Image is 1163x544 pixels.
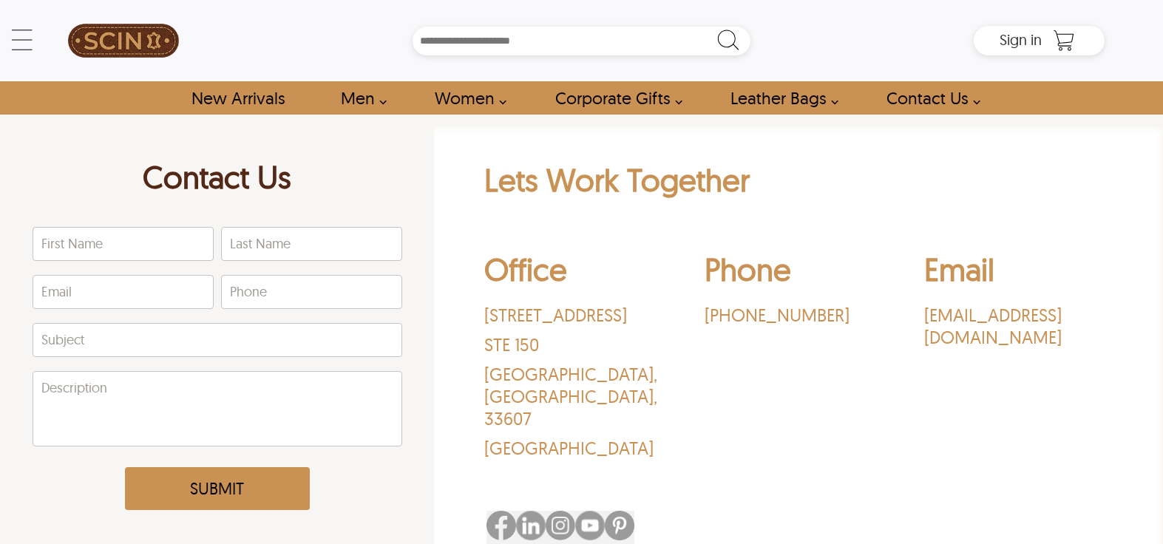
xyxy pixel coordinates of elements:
p: [GEOGRAPHIC_DATA] [484,437,673,459]
h2: Email [924,250,1113,296]
button: Submit [125,467,310,510]
a: ‪[PHONE_NUMBER]‬ [705,304,893,326]
h2: Phone [705,250,893,296]
h1: Contact Us [33,157,402,204]
a: SCIN [58,7,189,74]
img: Youtube [575,511,605,540]
img: Pinterest [605,511,634,540]
a: [EMAIL_ADDRESS][DOMAIN_NAME] [924,304,1113,348]
a: Shop Women Leather Jackets [418,81,515,115]
a: Shop Leather Corporate Gifts [538,81,691,115]
iframe: chat widget [1071,452,1163,522]
img: SCIN [68,7,179,74]
h2: Lets Work Together [484,160,1113,207]
h2: Office [484,250,673,296]
a: Shopping Cart [1049,30,1079,52]
p: [STREET_ADDRESS] [484,304,673,326]
p: STE 150 [484,333,673,356]
p: [GEOGRAPHIC_DATA] , [GEOGRAPHIC_DATA] , 33607 [484,363,673,429]
a: Shop Leather Bags [713,81,847,115]
img: Linkedin [516,511,546,540]
a: Shop New Arrivals [174,81,301,115]
span: Sign in [1000,30,1042,49]
a: contact-us [869,81,989,115]
img: Instagram [546,511,575,540]
img: Facebook [486,511,516,540]
a: Sign in [1000,35,1042,47]
a: shop men's leather jackets [324,81,395,115]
